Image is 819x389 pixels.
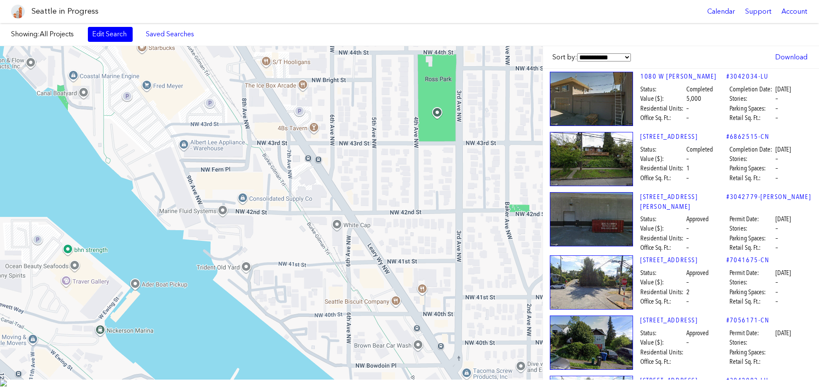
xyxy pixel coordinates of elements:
[640,154,685,164] span: Value ($):
[726,255,770,265] a: #7041675-CN
[729,224,774,233] span: Stories:
[729,268,774,278] span: Permit Date:
[729,173,774,183] span: Retail Sq. Ft.:
[640,297,685,306] span: Office Sq. Ft.:
[686,224,689,233] span: –
[775,94,778,103] span: –
[729,297,774,306] span: Retail Sq. Ft.:
[640,278,685,287] span: Value ($):
[686,104,689,113] span: –
[729,278,774,287] span: Stories:
[640,268,685,278] span: Status:
[552,53,631,62] label: Sort by:
[640,113,685,123] span: Office Sq. Ft.:
[729,234,774,243] span: Parking Spaces:
[640,173,685,183] span: Office Sq. Ft.:
[726,316,770,325] a: #7056171-CN
[640,234,685,243] span: Residential Units:
[686,243,689,252] span: –
[11,5,25,18] img: favicon-96x96.png
[729,328,774,338] span: Permit Date:
[640,132,726,141] a: [STREET_ADDRESS]
[640,72,726,81] a: 1080 W [PERSON_NAME]
[726,192,811,202] a: #3042779-[PERSON_NAME]
[775,243,778,252] span: –
[775,154,778,164] span: –
[640,85,685,94] span: Status:
[729,94,774,103] span: Stories:
[729,85,774,94] span: Completion Date:
[640,94,685,103] span: Value ($):
[775,85,791,94] span: [DATE]
[775,164,778,173] span: –
[686,214,709,224] span: Approved
[686,328,709,338] span: Approved
[686,278,689,287] span: –
[726,376,769,385] a: #3042083-LU
[775,113,778,123] span: –
[640,376,726,385] a: [STREET_ADDRESS]
[726,72,769,81] a: #3042034-LU
[775,145,791,154] span: [DATE]
[640,214,685,224] span: Status:
[640,338,685,347] span: Value ($):
[729,154,774,164] span: Stories:
[686,94,701,103] span: 5,000
[40,30,74,38] span: All Projects
[640,243,685,252] span: Office Sq. Ft.:
[640,287,685,297] span: Residential Units:
[729,287,774,297] span: Parking Spaces:
[771,50,812,64] a: Download
[686,173,689,183] span: –
[640,164,685,173] span: Residential Units:
[640,357,685,366] span: Office Sq. Ft.:
[577,53,631,61] select: Sort by:
[640,255,726,265] a: [STREET_ADDRESS]
[686,154,689,164] span: –
[550,132,633,186] img: 4322_3RD_AVE_NW_SEATTLE.jpg
[686,145,713,154] span: Completed
[88,27,133,41] a: Edit Search
[686,268,709,278] span: Approved
[550,192,633,246] img: 1100_W_EWING_ST_SEATTLE.jpg
[640,104,685,113] span: Residential Units:
[729,214,774,224] span: Permit Date:
[775,328,791,338] span: [DATE]
[550,316,633,370] img: 261_NW_42ND_ST_SEATTLE.jpg
[775,287,778,297] span: –
[11,29,79,39] label: Showing:
[775,104,778,113] span: –
[640,224,685,233] span: Value ($):
[686,297,689,306] span: –
[729,338,774,347] span: Stories:
[32,6,99,17] h1: Seattle in Progress
[686,164,690,173] span: 1
[775,297,778,306] span: –
[686,234,689,243] span: –
[640,145,685,154] span: Status:
[686,113,689,123] span: –
[686,287,690,297] span: 2
[729,243,774,252] span: Retail Sq. Ft.:
[775,214,791,224] span: [DATE]
[729,164,774,173] span: Parking Spaces:
[550,255,633,310] img: 4146_3RD_AVE_NW_SEATTLE.jpg
[640,192,726,211] a: [STREET_ADDRESS][PERSON_NAME]
[729,145,774,154] span: Completion Date:
[775,224,778,233] span: –
[141,27,199,41] a: Saved Searches
[640,316,726,325] a: [STREET_ADDRESS]
[775,234,778,243] span: –
[686,338,689,347] span: –
[775,173,778,183] span: –
[729,348,774,357] span: Parking Spaces:
[729,104,774,113] span: Parking Spaces:
[775,268,791,278] span: [DATE]
[686,85,713,94] span: Completed
[640,348,685,357] span: Residential Units:
[729,113,774,123] span: Retail Sq. Ft.:
[550,72,633,126] img: 1080_W_EWING_PL_SEATTLE.jpg
[729,357,774,366] span: Retail Sq. Ft.:
[775,278,778,287] span: –
[726,132,770,141] a: #6862515-CN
